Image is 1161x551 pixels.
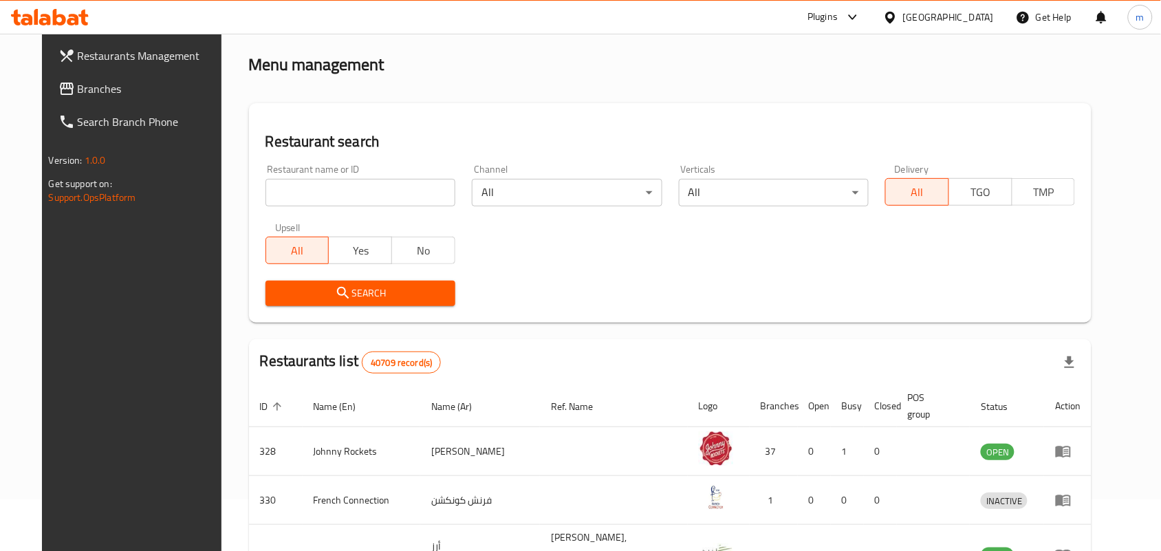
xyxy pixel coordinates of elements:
[798,427,831,476] td: 0
[679,179,869,206] div: All
[49,151,83,169] span: Version:
[49,188,136,206] a: Support.OpsPlatform
[864,385,897,427] th: Closed
[908,389,954,422] span: POS group
[903,10,994,25] div: [GEOGRAPHIC_DATA]
[272,241,324,261] span: All
[78,47,225,64] span: Restaurants Management
[249,476,303,525] td: 330
[807,9,838,25] div: Plugins
[314,398,374,415] span: Name (En)
[750,427,798,476] td: 37
[750,385,798,427] th: Branches
[1055,443,1081,460] div: Menu
[276,285,444,302] span: Search
[1055,492,1081,508] div: Menu
[798,385,831,427] th: Open
[948,178,1012,206] button: TGO
[981,493,1028,509] div: INACTIVE
[551,398,611,415] span: Ref. Name
[1018,182,1070,202] span: TMP
[260,351,442,374] h2: Restaurants list
[265,131,1076,152] h2: Restaurant search
[265,281,455,306] button: Search
[831,476,864,525] td: 0
[49,175,112,193] span: Get support on:
[1012,178,1076,206] button: TMP
[303,476,421,525] td: French Connection
[981,493,1028,509] span: INACTIVE
[362,352,441,374] div: Total records count
[831,385,864,427] th: Busy
[47,105,236,138] a: Search Branch Phone
[864,476,897,525] td: 0
[831,427,864,476] td: 1
[1136,10,1144,25] span: m
[303,427,421,476] td: Johnny Rockets
[955,182,1007,202] span: TGO
[891,182,944,202] span: All
[78,80,225,97] span: Branches
[265,237,329,264] button: All
[798,476,831,525] td: 0
[1044,385,1092,427] th: Action
[420,476,540,525] td: فرنش كونكشن
[431,398,490,415] span: Name (Ar)
[391,237,455,264] button: No
[981,398,1026,415] span: Status
[328,237,392,264] button: Yes
[895,164,929,174] label: Delivery
[47,72,236,105] a: Branches
[398,241,450,261] span: No
[420,427,540,476] td: [PERSON_NAME]
[78,114,225,130] span: Search Branch Phone
[85,151,106,169] span: 1.0.0
[362,356,440,369] span: 40709 record(s)
[750,476,798,525] td: 1
[334,241,387,261] span: Yes
[688,385,750,427] th: Logo
[249,54,384,76] h2: Menu management
[275,223,301,233] label: Upsell
[864,427,897,476] td: 0
[885,178,949,206] button: All
[699,431,733,466] img: Johnny Rockets
[472,179,662,206] div: All
[1053,346,1086,379] div: Export file
[249,427,303,476] td: 328
[699,480,733,515] img: French Connection
[265,179,455,206] input: Search for restaurant name or ID..
[47,39,236,72] a: Restaurants Management
[260,398,286,415] span: ID
[981,444,1014,460] span: OPEN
